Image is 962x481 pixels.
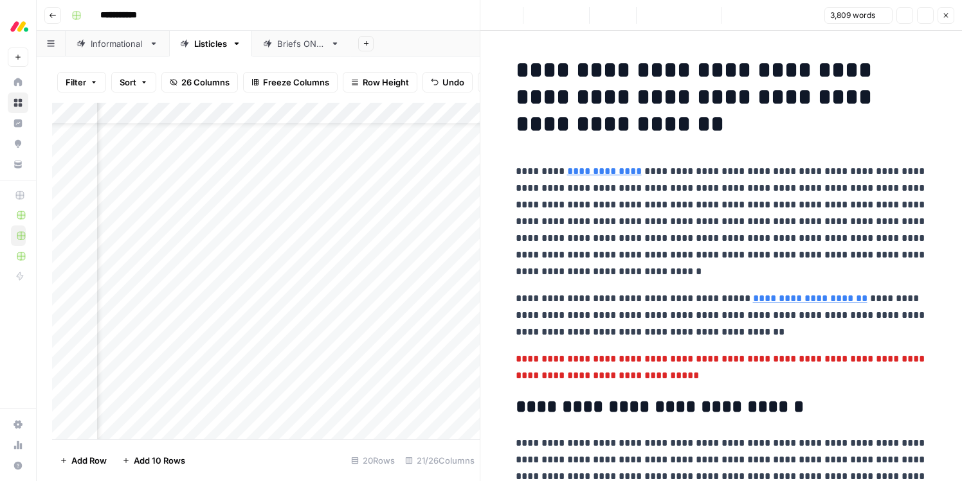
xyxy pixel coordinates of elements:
[114,450,193,471] button: Add 10 Rows
[8,435,28,455] a: Usage
[57,72,106,92] button: Filter
[363,76,409,89] span: Row Height
[346,450,400,471] div: 20 Rows
[263,76,329,89] span: Freeze Columns
[343,72,417,92] button: Row Height
[66,76,86,89] span: Filter
[8,15,31,38] img: Monday.com Logo
[8,113,28,134] a: Insights
[66,31,169,57] a: Informational
[422,72,473,92] button: Undo
[824,7,893,24] button: 3,809 words
[120,76,136,89] span: Sort
[71,454,107,467] span: Add Row
[8,134,28,154] a: Opportunities
[8,414,28,435] a: Settings
[8,154,28,175] a: Your Data
[442,76,464,89] span: Undo
[400,450,480,471] div: 21/26 Columns
[830,10,875,21] span: 3,809 words
[111,72,156,92] button: Sort
[277,37,325,50] div: Briefs ONLY
[169,31,252,57] a: Listicles
[194,37,227,50] div: Listicles
[8,455,28,476] button: Help + Support
[181,76,230,89] span: 26 Columns
[8,72,28,92] a: Home
[134,454,185,467] span: Add 10 Rows
[52,450,114,471] button: Add Row
[8,10,28,42] button: Workspace: Monday.com
[161,72,238,92] button: 26 Columns
[8,92,28,113] a: Browse
[91,37,144,50] div: Informational
[252,31,350,57] a: Briefs ONLY
[243,72,338,92] button: Freeze Columns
